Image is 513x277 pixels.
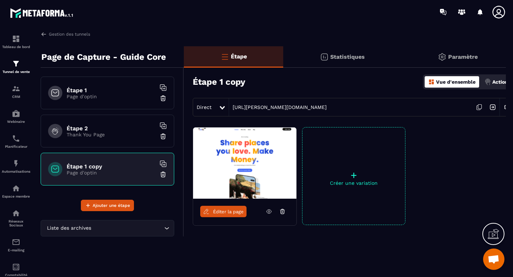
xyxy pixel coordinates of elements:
[302,170,405,180] p: +
[12,35,20,43] img: formation
[193,77,245,87] h3: Étape 1 copy
[486,100,499,114] img: arrow-next.bcc2205e.svg
[2,79,30,104] a: formationformationCRM
[484,79,491,85] img: actions.d6e523a2.png
[197,104,212,110] span: Direct
[2,154,30,179] a: automationsautomationsAutomatisations
[41,220,174,236] div: Search for option
[67,132,156,137] p: Thank You Page
[12,263,20,271] img: accountant
[45,224,93,232] span: Liste des archives
[229,104,327,110] a: [URL][PERSON_NAME][DOMAIN_NAME]
[428,79,435,85] img: dashboard-orange.40269519.svg
[12,134,20,143] img: scheduler
[12,59,20,68] img: formation
[231,53,247,60] p: Étape
[2,70,30,74] p: Tunnel de vente
[2,232,30,257] a: emailemailE-mailing
[213,209,244,214] span: Éditer la page
[2,120,30,124] p: Webinaire
[67,87,156,94] h6: Étape 1
[12,238,20,246] img: email
[67,94,156,99] p: Page d'optin
[2,179,30,204] a: automationsautomationsEspace membre
[93,202,130,209] span: Ajouter une étape
[160,95,167,102] img: trash
[448,53,478,60] p: Paramètre
[2,45,30,49] p: Tableau de bord
[2,248,30,252] p: E-mailing
[2,219,30,227] p: Réseaux Sociaux
[67,125,156,132] h6: Étape 2
[2,29,30,54] a: formationformationTableau de bord
[2,104,30,129] a: automationsautomationsWebinaire
[436,79,476,85] p: Vue d'ensemble
[193,127,296,199] img: image
[2,194,30,198] p: Espace membre
[302,180,405,186] p: Créer une variation
[2,95,30,99] p: CRM
[320,53,328,61] img: stats.20deebd0.svg
[492,79,511,85] p: Actions
[10,6,74,19] img: logo
[200,206,247,217] a: Éditer la page
[41,50,166,64] p: Page de Capture - Guide Core
[330,53,365,60] p: Statistiques
[221,52,229,61] img: bars-o.4a397970.svg
[2,129,30,154] a: schedulerschedulerPlanificateur
[67,163,156,170] h6: Étape 1 copy
[2,273,30,277] p: Comptabilité
[67,170,156,176] p: Page d'optin
[12,109,20,118] img: automations
[2,145,30,148] p: Planificateur
[41,31,90,37] a: Gestion des tunnels
[160,171,167,178] img: trash
[81,200,134,211] button: Ajouter une étape
[160,133,167,140] img: trash
[2,169,30,173] p: Automatisations
[12,159,20,168] img: automations
[12,209,20,218] img: social-network
[12,84,20,93] img: formation
[438,53,446,61] img: setting-gr.5f69749f.svg
[483,249,504,270] a: Ouvrir le chat
[2,204,30,232] a: social-networksocial-networkRéseaux Sociaux
[41,31,47,37] img: arrow
[12,184,20,193] img: automations
[93,224,162,232] input: Search for option
[2,54,30,79] a: formationformationTunnel de vente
